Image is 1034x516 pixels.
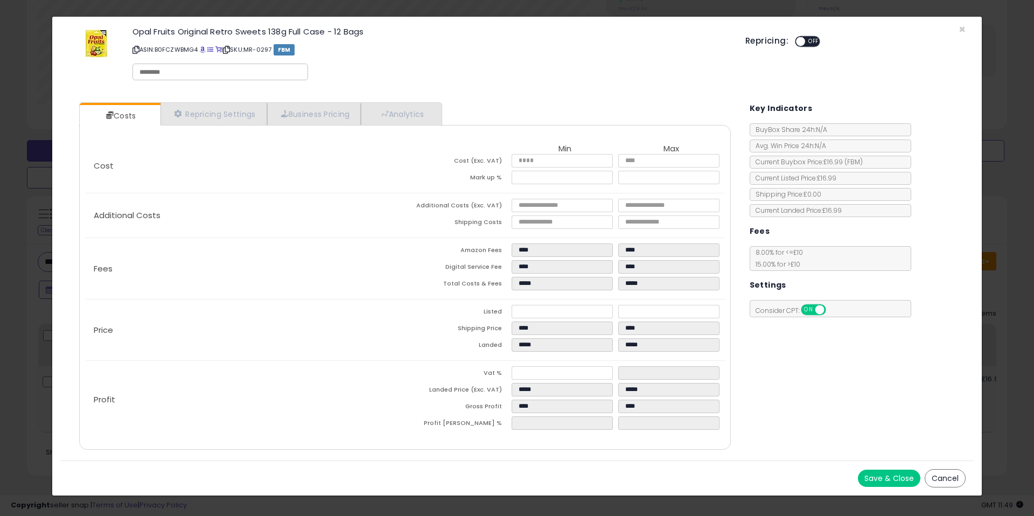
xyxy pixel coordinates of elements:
span: ON [802,305,815,315]
span: BuyBox Share 24h: N/A [750,125,827,134]
p: Profit [85,395,405,404]
a: Analytics [361,103,441,125]
td: Shipping Costs [405,215,512,232]
p: Additional Costs [85,211,405,220]
td: Landed [405,338,512,355]
span: Current Landed Price: £16.99 [750,206,842,215]
td: Total Costs & Fees [405,277,512,294]
td: Amazon Fees [405,243,512,260]
h3: Opal Fruits Original Retro Sweets 138g Full Case - 12 Bags [132,27,730,36]
td: Cost (Exc. VAT) [405,154,512,171]
span: £16.99 [823,157,863,166]
td: Vat % [405,366,512,383]
td: Mark up % [405,171,512,187]
button: Cancel [925,469,966,487]
p: Cost [85,162,405,170]
td: Landed Price (Exc. VAT) [405,383,512,400]
a: Costs [80,105,159,127]
a: Repricing Settings [160,103,267,125]
td: Digital Service Fee [405,260,512,277]
p: Fees [85,264,405,273]
img: 41RcDCblnfL._SL60_.jpg [80,27,113,60]
span: × [959,22,966,37]
p: ASIN: B0FCZWBMG4 | SKU: MR-0297 [132,41,730,58]
td: Shipping Price [405,322,512,338]
span: 8.00 % for <= £10 [750,248,803,269]
h5: Key Indicators [750,102,813,115]
td: Listed [405,305,512,322]
h5: Fees [750,225,770,238]
span: Current Buybox Price: [750,157,863,166]
span: Current Listed Price: £16.99 [750,173,836,183]
a: Your listing only [215,45,221,54]
th: Max [618,144,725,154]
a: Business Pricing [267,103,361,125]
span: OFF [805,37,822,46]
span: Avg. Win Price 24h: N/A [750,141,826,150]
td: Profit [PERSON_NAME] % [405,416,512,433]
h5: Settings [750,278,786,292]
button: Save & Close [858,470,920,487]
th: Min [512,144,618,154]
td: Gross Profit [405,400,512,416]
h5: Repricing: [745,37,788,45]
span: Consider CPT: [750,306,840,315]
td: Additional Costs (Exc. VAT) [405,199,512,215]
a: BuyBox page [200,45,206,54]
p: Price [85,326,405,334]
span: ( FBM ) [844,157,863,166]
span: Shipping Price: £0.00 [750,190,821,199]
a: All offer listings [207,45,213,54]
span: 15.00 % for > £10 [750,260,800,269]
span: OFF [824,305,841,315]
span: FBM [274,44,295,55]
